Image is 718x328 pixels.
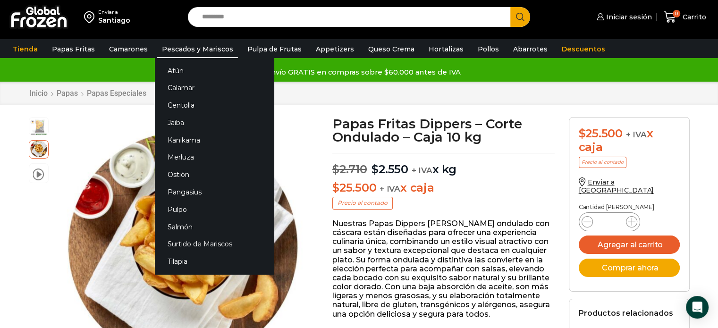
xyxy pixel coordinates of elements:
[412,166,432,175] span: + IVA
[510,7,530,27] button: Search button
[47,40,100,58] a: Papas Fritas
[332,181,376,194] bdi: 25.500
[29,139,48,158] span: fto-4
[332,181,555,195] p: x caja
[579,235,680,254] button: Agregar al carrito
[332,181,339,194] span: $
[508,40,552,58] a: Abarrotes
[686,296,709,319] div: Open Intercom Messenger
[372,162,379,176] span: $
[673,10,680,17] span: 0
[579,127,680,154] div: x caja
[155,218,274,235] a: Salmón
[332,162,339,176] span: $
[155,62,274,79] a: Atún
[363,40,419,58] a: Queso Crema
[380,184,400,193] span: + IVA
[8,40,42,58] a: Tienda
[155,235,274,253] a: Surtido de Mariscos
[332,197,393,209] p: Precio al contado
[661,6,709,28] a: 0 Carrito
[155,149,274,166] a: Merluza
[104,40,152,58] a: Camarones
[29,89,48,98] a: Inicio
[680,12,706,22] span: Carrito
[98,16,130,25] div: Santiago
[155,97,274,114] a: Centolla
[626,130,647,139] span: + IVA
[579,178,654,194] a: Enviar a [GEOGRAPHIC_DATA]
[600,215,618,228] input: Product quantity
[332,162,367,176] bdi: 2.710
[155,131,274,149] a: Kanikama
[557,40,610,58] a: Descuentos
[155,79,274,97] a: Calamar
[243,40,306,58] a: Pulpa de Frutas
[372,162,408,176] bdi: 2.550
[29,89,147,98] nav: Breadcrumb
[56,89,78,98] a: Papas
[311,40,359,58] a: Appetizers
[29,118,48,136] span: dippers
[155,114,274,132] a: Jaiba
[579,204,680,210] p: Cantidad [PERSON_NAME]
[155,201,274,218] a: Pulpo
[155,253,274,270] a: Tilapia
[579,259,680,277] button: Comprar ahora
[84,9,98,25] img: address-field-icon.svg
[473,40,504,58] a: Pollos
[155,184,274,201] a: Pangasius
[579,309,673,318] h2: Productos relacionados
[604,12,652,22] span: Iniciar sesión
[594,8,652,26] a: Iniciar sesión
[157,40,238,58] a: Pescados y Mariscos
[155,166,274,184] a: Ostión
[424,40,468,58] a: Hortalizas
[332,153,555,177] p: x kg
[579,126,586,140] span: $
[98,9,130,16] div: Enviar a
[579,126,623,140] bdi: 25.500
[579,157,626,168] p: Precio al contado
[332,219,555,319] p: Nuestras Papas Dippers [PERSON_NAME] ondulado con cáscara están diseñadas para ofrecer una experi...
[332,117,555,143] h1: Papas Fritas Dippers – Corte Ondulado – Caja 10 kg
[86,89,147,98] a: Papas Especiales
